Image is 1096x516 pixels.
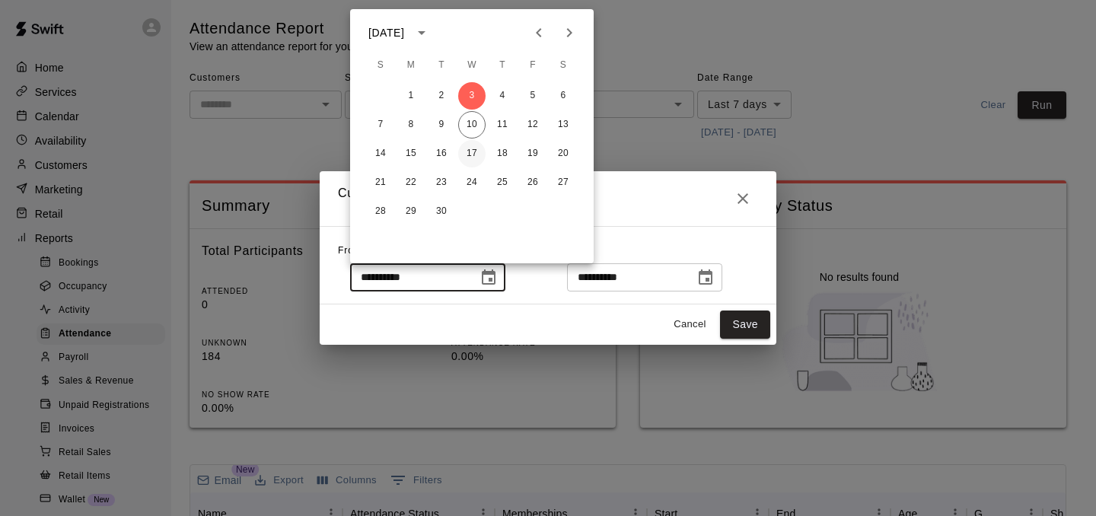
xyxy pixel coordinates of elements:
button: 17 [458,140,486,167]
button: Save [720,311,770,339]
button: 21 [367,169,394,196]
button: 11 [489,111,516,139]
span: Friday [519,50,546,81]
button: 6 [550,82,577,110]
button: 27 [550,169,577,196]
button: Close [728,183,758,214]
button: 22 [397,169,425,196]
button: 1 [397,82,425,110]
button: 19 [519,140,546,167]
h2: Custom Event Date [320,171,776,226]
button: Previous month [524,18,554,48]
button: 25 [489,169,516,196]
div: [DATE] [368,25,404,41]
button: Cancel [665,313,714,336]
button: 30 [428,198,455,225]
button: 23 [428,169,455,196]
button: 29 [397,198,425,225]
button: 20 [550,140,577,167]
button: 14 [367,140,394,167]
button: 5 [519,82,546,110]
button: 28 [367,198,394,225]
button: 4 [489,82,516,110]
button: 16 [428,140,455,167]
span: Tuesday [428,50,455,81]
span: Saturday [550,50,577,81]
button: 7 [367,111,394,139]
span: Thursday [489,50,516,81]
button: 15 [397,140,425,167]
button: 18 [489,140,516,167]
button: 3 [458,82,486,110]
button: 2 [428,82,455,110]
span: From Date [338,245,388,256]
span: Wednesday [458,50,486,81]
button: 24 [458,169,486,196]
button: 26 [519,169,546,196]
button: 13 [550,111,577,139]
button: 12 [519,111,546,139]
button: calendar view is open, switch to year view [409,20,435,46]
button: 9 [428,111,455,139]
button: 8 [397,111,425,139]
button: 10 [458,111,486,139]
button: Choose date, selected date is Sep 3, 2025 [473,263,504,293]
button: Choose date, selected date is Sep 10, 2025 [690,263,721,293]
span: Sunday [367,50,394,81]
button: Next month [554,18,585,48]
span: Monday [397,50,425,81]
